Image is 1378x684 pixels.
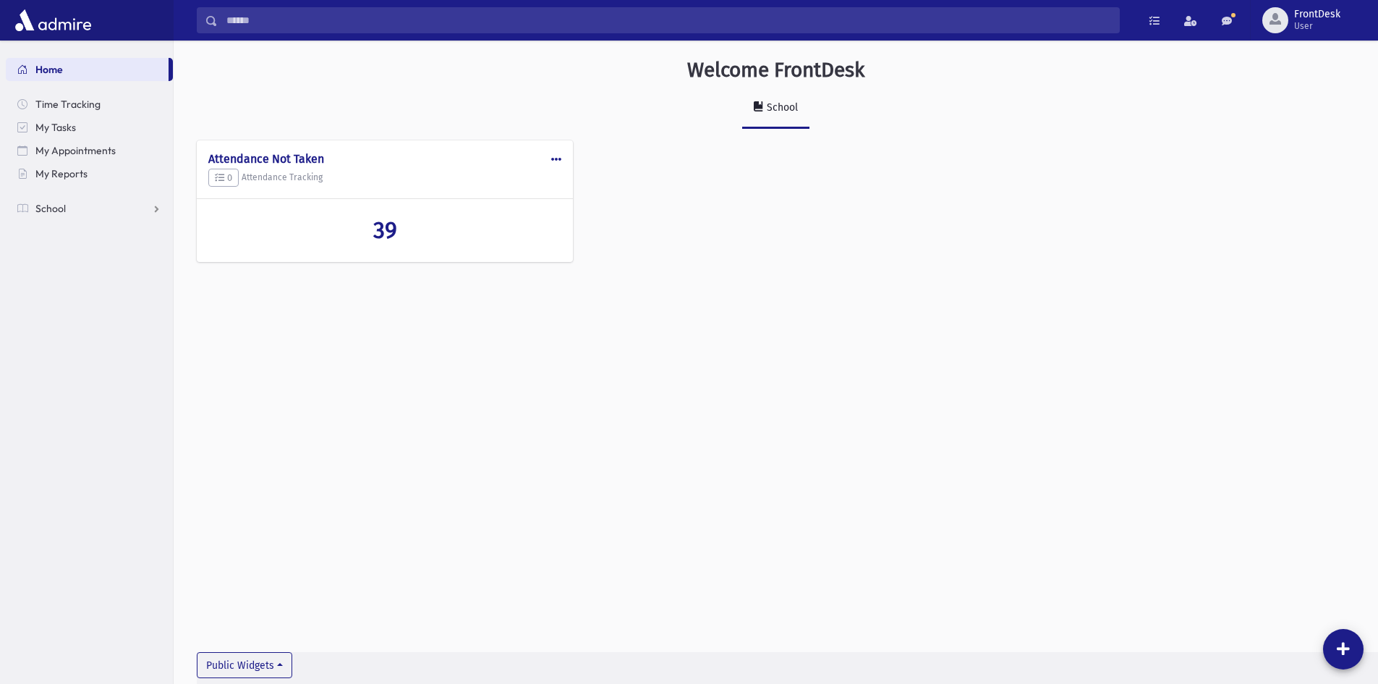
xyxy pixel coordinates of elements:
[6,116,173,139] a: My Tasks
[35,144,116,157] span: My Appointments
[373,216,397,244] span: 39
[6,139,173,162] a: My Appointments
[12,6,95,35] img: AdmirePro
[208,152,561,166] h4: Attendance Not Taken
[208,169,561,187] h5: Attendance Tracking
[742,88,809,129] a: School
[35,202,66,215] span: School
[764,101,798,114] div: School
[687,58,864,83] h3: Welcome FrontDesk
[208,169,239,187] button: 0
[218,7,1119,33] input: Search
[1294,9,1340,20] span: FrontDesk
[6,93,173,116] a: Time Tracking
[6,58,169,81] a: Home
[208,216,561,244] a: 39
[35,98,101,111] span: Time Tracking
[35,167,88,180] span: My Reports
[215,172,232,183] span: 0
[1294,20,1340,32] span: User
[197,652,292,678] button: Public Widgets
[35,121,76,134] span: My Tasks
[35,63,63,76] span: Home
[6,197,173,220] a: School
[6,162,173,185] a: My Reports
